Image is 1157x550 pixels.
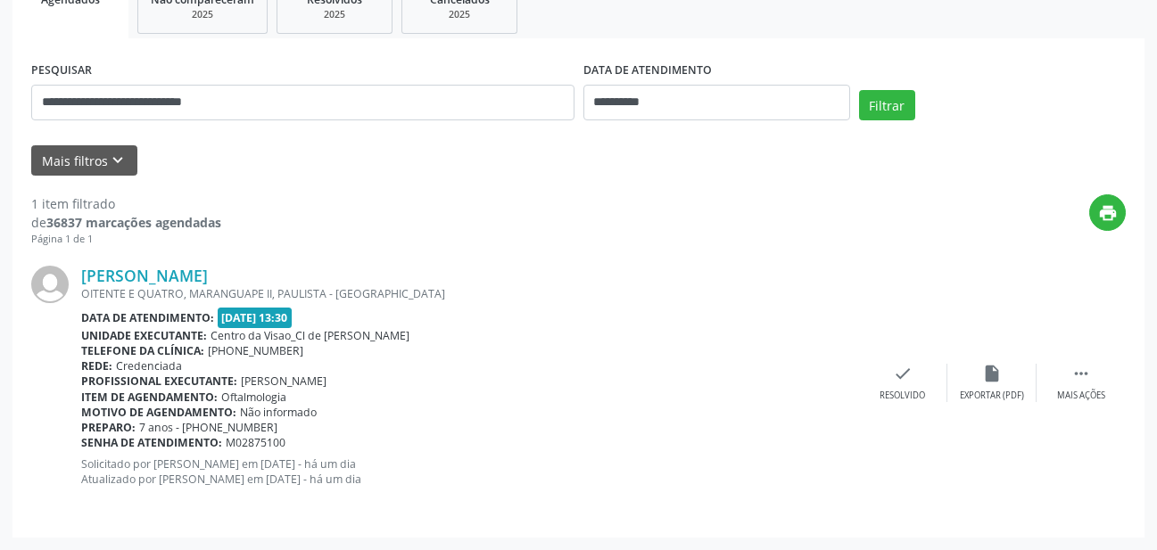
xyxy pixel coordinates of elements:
div: 2025 [415,8,504,21]
b: Motivo de agendamento: [81,405,236,420]
span: Oftalmologia [221,390,286,405]
label: PESQUISAR [31,57,92,85]
label: DATA DE ATENDIMENTO [583,57,712,85]
i: insert_drive_file [982,364,1002,383]
span: Credenciada [116,358,182,374]
b: Rede: [81,358,112,374]
span: [DATE] 13:30 [218,308,293,328]
b: Telefone da clínica: [81,343,204,358]
div: Página 1 de 1 [31,232,221,247]
b: Senha de atendimento: [81,435,222,450]
div: de [31,213,221,232]
b: Unidade executante: [81,328,207,343]
p: Solicitado por [PERSON_NAME] em [DATE] - há um dia Atualizado por [PERSON_NAME] em [DATE] - há um... [81,456,858,487]
span: Centro da Visao_Cl de [PERSON_NAME] [211,328,409,343]
div: 2025 [151,8,254,21]
span: Não informado [240,405,317,420]
i: keyboard_arrow_down [108,151,128,170]
b: Profissional executante: [81,374,237,389]
div: Mais ações [1057,390,1105,402]
b: Data de atendimento: [81,310,214,325]
div: OITENTE E QUATRO, MARANGUAPE II, PAULISTA - [GEOGRAPHIC_DATA] [81,286,858,301]
div: Resolvido [880,390,925,402]
div: Exportar (PDF) [960,390,1024,402]
button: print [1089,194,1126,231]
i: check [893,364,913,383]
strong: 36837 marcações agendadas [46,214,221,231]
button: Filtrar [859,90,915,120]
i:  [1071,364,1091,383]
div: 1 item filtrado [31,194,221,213]
span: [PERSON_NAME] [241,374,326,389]
span: M02875100 [226,435,285,450]
div: 2025 [290,8,379,21]
button: Mais filtroskeyboard_arrow_down [31,145,137,176]
span: 7 anos - [PHONE_NUMBER] [139,420,277,435]
b: Item de agendamento: [81,390,218,405]
i: print [1098,203,1118,223]
img: img [31,266,69,303]
span: [PHONE_NUMBER] [208,343,303,358]
b: Preparo: [81,420,136,435]
a: [PERSON_NAME] [81,266,208,285]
